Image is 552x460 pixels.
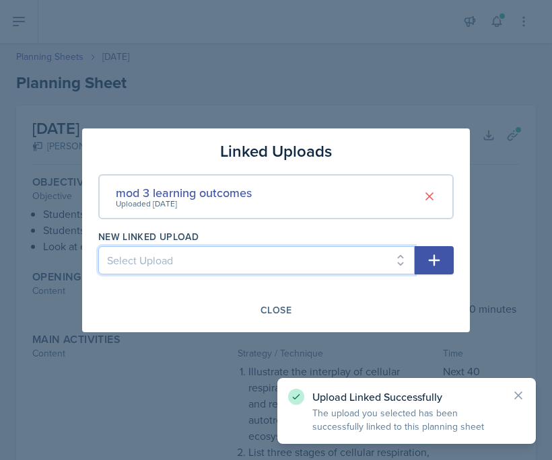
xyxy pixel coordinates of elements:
div: Close [261,305,291,315]
h3: Linked Uploads [220,139,332,163]
div: Uploaded [DATE] [116,198,252,210]
label: New Linked Upload [98,230,199,243]
p: The upload you selected has been successfully linked to this planning sheet [312,406,501,433]
button: Close [252,299,300,321]
p: Upload Linked Successfully [312,390,501,404]
div: mod 3 learning outcomes [116,184,252,202]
